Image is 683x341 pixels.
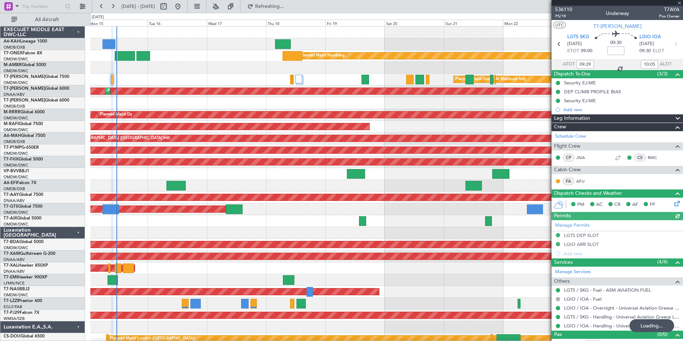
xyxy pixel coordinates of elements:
a: T7-PJ29Falcon 7X [4,311,39,315]
span: (3/3) [657,70,668,78]
a: Schedule Crew [555,133,586,140]
a: OMDW/DWC [4,151,28,156]
a: T7-GTSGlobal 7500 [4,204,43,209]
span: ETOT [567,48,579,55]
a: T7-EMIHawker 900XP [4,275,47,280]
a: LGTS / SKG - Fuel - ASM AVIATION FUEL [564,287,651,293]
span: Cabin Crew [554,166,581,174]
a: T7-XALHawker 850XP [4,263,48,268]
span: [DATE] - [DATE] [121,3,155,10]
span: FP [650,201,655,208]
a: T7-XAMGulfstream G-200 [4,252,55,256]
div: Planned Maint Dubai (Al Maktoum Intl) [108,86,178,97]
a: AFU [576,178,592,184]
span: T7-P1MP [4,145,21,150]
span: Pos Owner [659,13,679,19]
span: T7-[PERSON_NAME] [4,98,45,103]
span: T7-PJ29 [4,311,20,315]
a: OMDW/DWC [4,174,28,180]
a: OMDB/DXB [4,139,25,144]
span: [DATE] [567,40,582,48]
div: [DATE] [92,14,104,20]
span: 09:00 [581,48,592,55]
a: VP-BVVBBJ1 [4,169,29,173]
a: OMDW/DWC [4,163,28,168]
span: (4/4) [657,258,668,266]
a: T7-[PERSON_NAME]Global 6000 [4,98,69,103]
span: 09:30 [639,48,651,55]
a: T7-[PERSON_NAME]Global 6000 [4,87,69,91]
span: All Aircraft [19,17,75,22]
a: OMDW/DWC [4,68,28,74]
div: Planned Maint Nurnberg [300,50,345,61]
span: Flight Crew [554,142,580,150]
a: LGIO / IOA - Handling - Universal Aviation Greece LGIO / IOA [564,323,679,329]
span: T7-[PERSON_NAME] [4,75,45,79]
a: DNAA/ABV [4,198,25,203]
span: AF [632,201,638,208]
a: LFMN/NCE [4,281,25,286]
span: 00:30 [610,39,622,46]
a: DNAA/ABV [4,269,25,274]
a: LGTS / SKG - Handling - Universal Aviation Greece LGTS / SKG [564,314,679,320]
span: VP-BVV [4,169,19,173]
span: ELDT [653,48,664,55]
span: (0/0) [657,331,668,338]
a: M-RRRRGlobal 6000 [4,110,45,114]
div: Wed 17 [207,20,266,26]
span: LGIO IOA [639,34,661,41]
span: T7-AAY [4,193,19,197]
a: OMDW/DWC [4,222,28,227]
a: OMDW/DWC [4,80,28,85]
a: LGIO / IOA - Fuel [564,296,602,302]
a: CS-DOUGlobal 6500 [4,334,45,338]
span: Dispatch Checks and Weather [554,189,622,198]
span: M-RRRR [4,110,20,114]
div: DEP CLIMB PROFILE BIAS [564,89,621,95]
span: T7-NAS [4,287,19,291]
a: M-RAFIGlobal 7500 [4,122,43,126]
span: ATOT [563,61,575,68]
a: T7-[PERSON_NAME]Global 7500 [4,75,69,79]
button: All Aircraft [8,14,78,25]
div: Tue 16 [148,20,207,26]
span: T7-AIX [4,216,17,221]
span: 536110 [555,6,572,13]
a: DNAA/ABV [4,92,25,97]
div: Planned Maint Dubai (Al Maktoum Intl) [455,74,526,85]
div: Security EJ-ME [564,80,596,86]
span: M-RAFI [4,122,19,126]
span: T7-LZZI [4,299,18,303]
a: A6-KAHLineage 1000 [4,39,47,44]
span: CS-DOU [4,334,20,338]
a: DNAA/ABV [4,257,25,262]
a: T7-LZZIPraetor 600 [4,299,42,303]
div: Planned Maint [GEOGRAPHIC_DATA] ([GEOGRAPHIC_DATA] Intl) [51,133,170,144]
div: Add new [563,107,679,113]
div: Fri 19 [325,20,385,26]
a: OMDW/DWC [4,115,28,121]
div: Thu 18 [266,20,325,26]
span: Refreshing... [255,4,285,9]
a: T7-ONEXFalcon 8X [4,51,42,55]
div: CS [634,154,646,162]
span: T7-XAL [4,263,18,268]
a: T7-AAYGlobal 7500 [4,193,43,197]
span: A6-MAH [4,134,21,138]
span: T7-GTS [4,204,18,209]
a: OMDB/DXB [4,186,25,192]
button: UTC [553,22,566,28]
a: OMDB/DXB [4,104,25,109]
a: OMDB/DXB [4,45,25,50]
a: WMSA/SZB [4,316,25,321]
a: JNA [576,154,592,161]
a: Manage Services [555,268,591,276]
span: M-AMBR [4,63,22,67]
div: CP [563,154,574,162]
span: PM [577,201,584,208]
div: Mon 22 [503,20,562,26]
a: M-AMBRGlobal 5000 [4,63,46,67]
span: Services [554,258,573,267]
span: T7-BDA [4,240,19,244]
span: T7-FHX [4,157,19,162]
